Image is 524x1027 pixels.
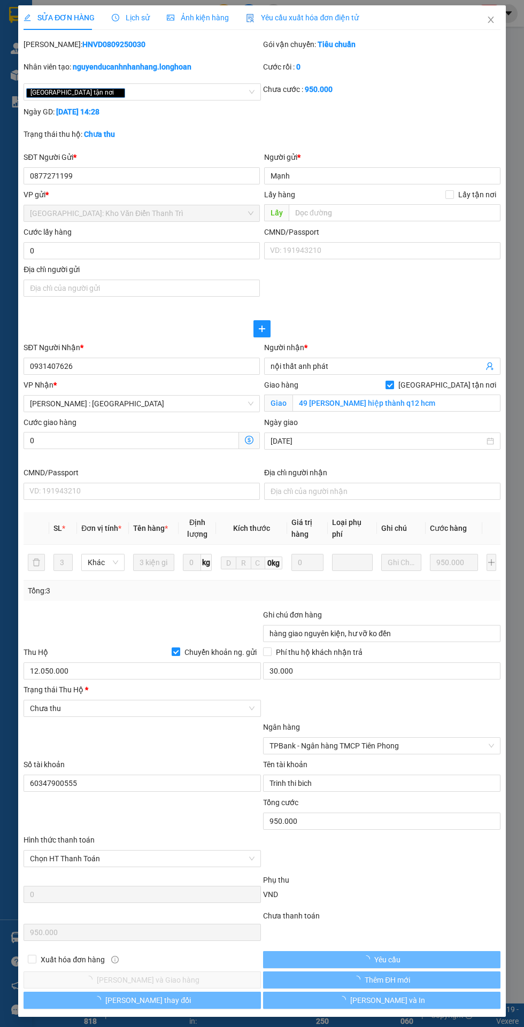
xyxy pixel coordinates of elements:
[112,14,119,21] span: clock-circle
[476,5,506,35] button: Close
[167,13,229,22] span: Ảnh kiện hàng
[24,189,260,200] div: VP gửi
[263,775,500,792] input: Tên tài khoản
[105,994,191,1006] span: [PERSON_NAME] thay đổi
[374,954,400,966] span: Yêu cầu
[263,798,298,807] span: Tổng cước
[24,432,239,449] input: Cước giao hàng
[263,951,500,968] button: Yêu cầu
[30,700,255,716] span: Chưa thu
[265,557,282,569] span: 0kg
[487,554,496,571] button: plus
[263,38,500,50] div: Gói vận chuyển:
[305,85,333,94] b: 950.000
[201,554,212,571] span: kg
[24,280,260,297] input: Địa chỉ của người gửi
[187,518,207,538] span: Định lượng
[115,90,121,95] span: close
[111,956,119,963] span: info-circle
[84,130,115,138] b: Chưa thu
[24,151,260,163] div: SĐT Người Gửi
[363,955,374,963] span: loading
[88,554,118,570] span: Khác
[338,996,350,1003] span: loading
[233,524,270,532] span: Kích thước
[24,106,261,118] div: Ngày GD:
[246,13,359,22] span: Yêu cầu xuất hóa đơn điện tử
[430,554,478,571] input: 0
[365,974,410,986] span: Thêm ĐH mới
[24,38,261,50] div: [PERSON_NAME]:
[24,418,76,427] label: Cước giao hàng
[245,436,253,444] span: dollar-circle
[263,723,300,731] label: Ngân hàng
[24,228,72,236] label: Cước lấy hàng
[296,63,300,71] b: 0
[82,40,145,49] b: HNVD0809250030
[30,396,253,412] span: Hồ Chí Minh : Kho Quận 12
[246,14,255,22] img: icon
[30,851,255,867] span: Chọn HT Thanh Toán
[221,557,236,569] input: D
[350,994,425,1006] span: [PERSON_NAME] và In
[133,554,174,571] input: VD: Bàn, Ghế
[133,524,168,532] span: Tên hàng
[264,342,500,353] div: Người nhận
[291,518,312,538] span: Giá trị hàng
[24,648,48,657] span: Thu Hộ
[292,395,500,412] input: Giao tận nơi
[24,61,261,73] div: Nhân viên tạo:
[289,204,500,221] input: Dọc đường
[24,971,261,989] button: [PERSON_NAME] và Giao hàng
[36,954,109,966] span: Xuất hóa đơn hàng
[264,226,500,238] div: CMND/Passport
[73,63,191,71] b: nguyenducanhnhanhang.longhoan
[263,61,500,73] div: Cước rồi :
[263,971,500,989] button: Thêm ĐH mới
[262,874,502,886] div: Phụ thu
[81,524,121,532] span: Đơn vị tính
[394,379,500,391] span: [GEOGRAPHIC_DATA] tận nơi
[487,16,495,24] span: close
[264,483,500,500] input: Địa chỉ của người nhận
[486,362,494,370] span: user-add
[24,342,260,353] div: SĐT Người Nhận
[24,684,261,696] div: Trạng thái Thu Hộ
[454,189,500,200] span: Lấy tận nơi
[269,738,494,754] span: TPBank - Ngân hàng TMCP Tiên Phong
[253,320,271,337] button: plus
[264,204,289,221] span: Lấy
[263,625,500,642] input: Ghi chú đơn hàng
[264,395,292,412] span: Giao
[28,585,262,597] div: Tổng: 3
[24,467,260,478] div: CMND/Passport
[24,14,31,21] span: edit
[263,992,500,1009] button: [PERSON_NAME] và In
[430,524,467,532] span: Cước hàng
[262,910,502,922] div: Chưa thanh toán
[263,890,278,899] span: VND
[264,418,298,427] label: Ngày giao
[94,996,105,1003] span: loading
[263,83,500,95] div: Chưa cước :
[377,512,426,545] th: Ghi chú
[264,467,500,478] div: Địa chỉ người nhận
[24,836,95,844] label: Hình thức thanh toán
[353,976,365,983] span: loading
[28,554,45,571] button: delete
[167,14,174,21] span: picture
[251,557,265,569] input: C
[24,775,261,792] input: Số tài khoản
[272,646,367,658] span: Phí thu hộ khách nhận trả
[263,611,322,619] label: Ghi chú đơn hàng
[53,524,62,532] span: SL
[271,435,484,447] input: Ngày giao
[56,107,99,116] b: [DATE] 14:28
[263,760,307,769] label: Tên tài khoản
[254,325,270,333] span: plus
[30,205,253,221] span: Hà Nội: Kho Văn Điển Thanh Trì
[24,992,261,1009] button: [PERSON_NAME] thay đổi
[24,760,65,769] label: Số tài khoản
[264,190,295,199] span: Lấy hàng
[180,646,261,658] span: Chuyển khoản ng. gửi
